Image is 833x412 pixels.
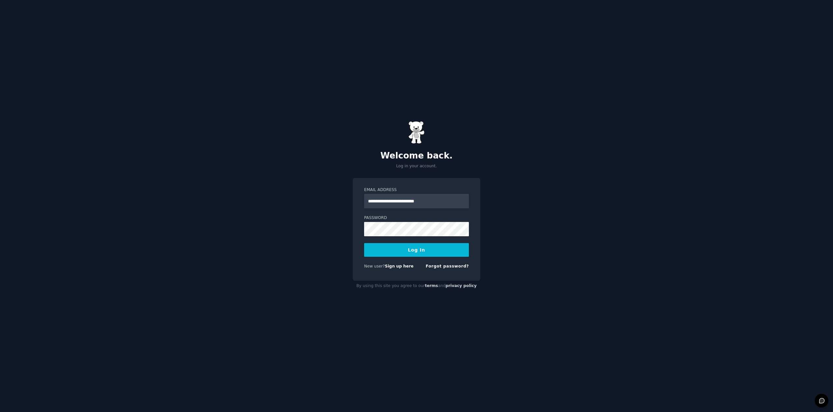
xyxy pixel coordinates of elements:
button: Log In [364,243,469,257]
label: Email Address [364,187,469,193]
p: Log in your account. [353,163,480,169]
h2: Welcome back. [353,151,480,161]
a: privacy policy [445,283,477,288]
div: By using this site you agree to our and [353,281,480,291]
img: Gummy Bear [408,121,425,144]
a: Forgot password? [426,264,469,268]
a: Sign up here [385,264,414,268]
label: Password [364,215,469,221]
span: New user? [364,264,385,268]
a: terms [425,283,438,288]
